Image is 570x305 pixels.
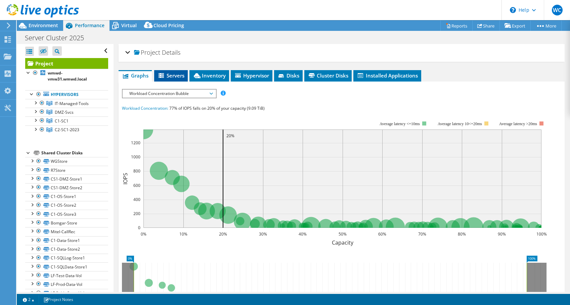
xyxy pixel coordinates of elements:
[25,99,108,108] a: IT-Managed-Tools
[380,121,420,126] tspan: Average latency <=10ms
[131,154,140,160] text: 1000
[25,116,108,125] a: C1-SC1
[126,90,212,98] span: Workload Concentration Bubble
[498,231,506,237] text: 90%
[55,127,79,133] span: C2-SC1-2023
[141,231,146,237] text: 0%
[154,22,184,29] span: Cloud Pricing
[138,225,140,231] text: 0
[29,22,58,29] span: Environment
[339,231,347,237] text: 50%
[41,149,108,157] div: Shared Cluster Disks
[133,197,140,202] text: 400
[499,20,531,31] a: Export
[308,72,348,79] span: Cluster Disks
[48,70,87,82] b: wmwd-vmw31.wmwd.local
[25,201,108,210] a: C1-OS-Store2
[25,227,108,236] a: Mitel-CallRec
[39,295,78,304] a: Project Notes
[22,34,94,42] h1: Server Cluster 2025
[25,245,108,254] a: C1-Data-Store2
[530,20,562,31] a: More
[169,105,265,111] span: 77% of IOPS falls on 20% of your capacity (9.09 TiB)
[438,121,482,126] tspan: Average latency 10<=20ms
[122,105,168,111] span: Workload Concentration:
[25,90,108,99] a: Hypervisors
[552,5,563,15] span: WC
[133,183,140,188] text: 600
[25,210,108,218] a: C1-OS-Store3
[25,183,108,192] a: CS1-DMZ-Store2
[158,72,184,79] span: Servers
[18,295,39,304] a: 2
[25,125,108,134] a: C2-SC1-2023
[226,133,234,139] text: 20%
[25,166,108,174] a: R7Store
[25,174,108,183] a: CS1-DMZ-Store1
[133,168,140,174] text: 800
[134,49,160,56] span: Project
[122,72,148,79] span: Graphs
[122,173,129,185] text: IOPS
[299,231,307,237] text: 40%
[131,140,140,146] text: 1200
[510,7,516,13] svg: \n
[378,231,386,237] text: 60%
[179,231,187,237] text: 10%
[458,231,466,237] text: 80%
[25,262,108,271] a: C1-SQLData-Store1
[357,72,418,79] span: Installed Applications
[25,157,108,166] a: WGStore
[25,58,108,69] a: Project
[472,20,500,31] a: Share
[25,69,108,84] a: wmwd-vmw31.wmwd.local
[133,211,140,216] text: 200
[277,72,299,79] span: Disks
[55,101,89,106] span: IT-Managed-Tools
[121,22,137,29] span: Virtual
[499,121,537,126] text: Average latency >20ms
[25,254,108,262] a: C1-SQLLog-Store1
[234,72,269,79] span: Hypervisor
[418,231,426,237] text: 70%
[162,48,180,56] span: Details
[440,20,473,31] a: Reports
[25,218,108,227] a: Bomgar-Store
[332,239,354,246] text: Capacity
[193,72,226,79] span: Inventory
[55,109,74,115] span: DMZ-Svcs
[219,231,227,237] text: 20%
[536,231,547,237] text: 100%
[25,280,108,289] a: LF-Prod-Data-Vol
[25,108,108,116] a: DMZ-Svcs
[25,271,108,280] a: LF-Test-Data-Vol
[25,192,108,201] a: C1-OS-Store1
[25,236,108,245] a: C1-Data-Store1
[25,289,108,298] a: LF-PublicStore-Vol
[75,22,104,29] span: Performance
[55,118,69,124] span: C1-SC1
[259,231,267,237] text: 30%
